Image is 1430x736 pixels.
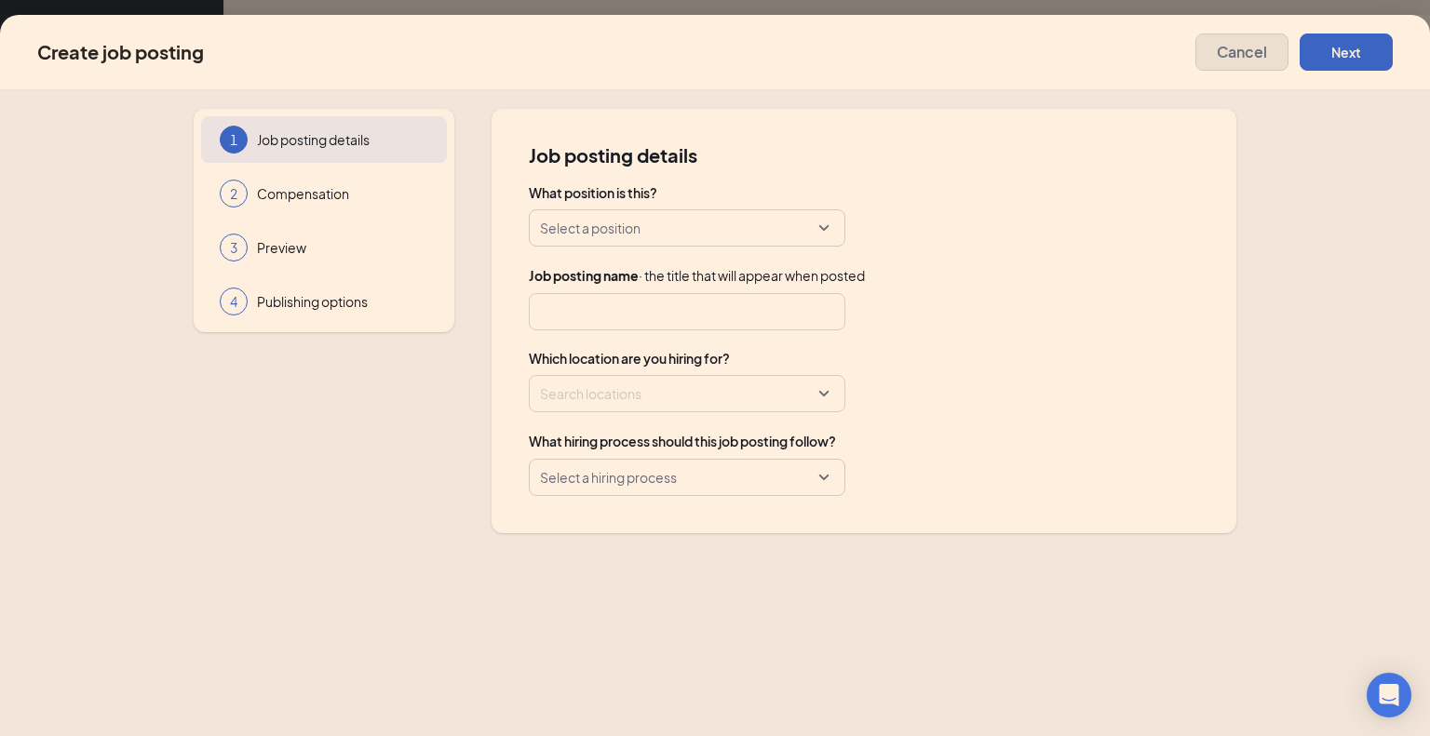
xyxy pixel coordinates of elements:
span: What position is this? [529,183,1199,202]
span: Cancel [1217,43,1267,61]
span: Preview [257,238,428,257]
span: What hiring process should this job posting follow? [529,431,836,451]
span: 3 [230,238,237,257]
span: 2 [230,184,237,203]
span: 1 [230,130,237,149]
span: Which location are you hiring for? [529,349,1199,368]
button: Next [1300,33,1393,71]
button: Cancel [1195,33,1288,71]
b: Job posting name [529,267,639,284]
span: · the title that will appear when posted [529,265,865,286]
span: Publishing options [257,292,428,311]
span: 4 [230,292,237,311]
div: Create job posting [37,42,204,62]
span: Job posting details [257,130,428,149]
span: Job posting details [529,146,1199,165]
div: Open Intercom Messenger [1367,673,1411,717]
span: Compensation [257,184,428,203]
